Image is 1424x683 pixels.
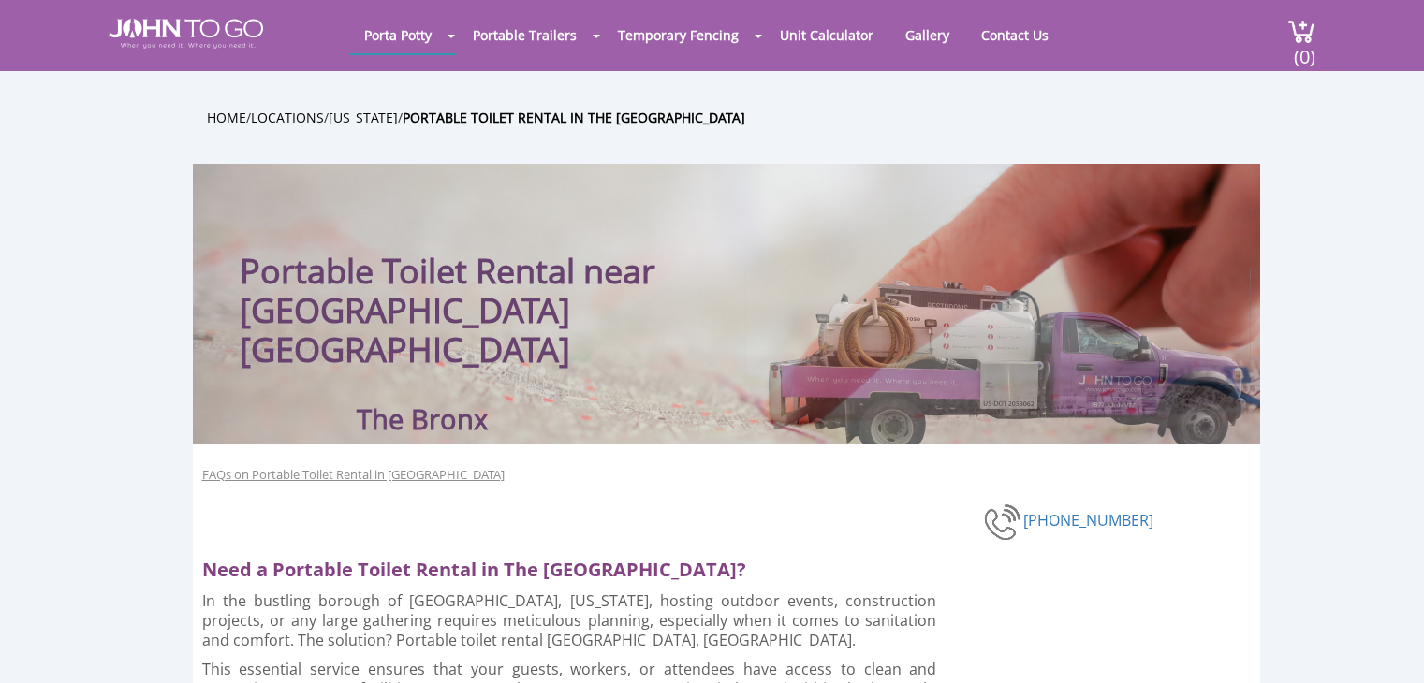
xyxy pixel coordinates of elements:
[984,501,1023,543] img: phone-number
[1349,608,1424,683] button: Live Chat
[202,548,953,582] h2: Need a Portable Toilet Rental in The [GEOGRAPHIC_DATA]?
[967,17,1063,53] a: Contact Us
[109,19,263,49] img: JOHN to go
[240,201,844,370] h1: Portable Toilet Rental near [GEOGRAPHIC_DATA] [GEOGRAPHIC_DATA]
[766,17,888,53] a: Unit Calculator
[1293,29,1315,69] span: (0)
[350,17,446,53] a: Porta Potty
[202,591,937,650] p: In the bustling borough of [GEOGRAPHIC_DATA], [US_STATE], hosting outdoor events, construction pr...
[403,109,745,126] a: Portable Toilet Rental in the [GEOGRAPHIC_DATA]
[202,466,505,484] a: FAQs on Portable Toilet Rental in [GEOGRAPHIC_DATA]
[745,270,1251,444] img: Truck
[329,109,398,126] a: [US_STATE]
[1023,510,1153,530] a: [PHONE_NUMBER]
[207,109,246,126] a: Home
[891,17,963,53] a: Gallery
[357,416,488,421] h3: The Bronx
[1287,19,1315,44] img: cart a
[604,17,753,53] a: Temporary Fencing
[207,107,1274,128] ul: / / /
[459,17,591,53] a: Portable Trailers
[251,109,324,126] a: Locations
